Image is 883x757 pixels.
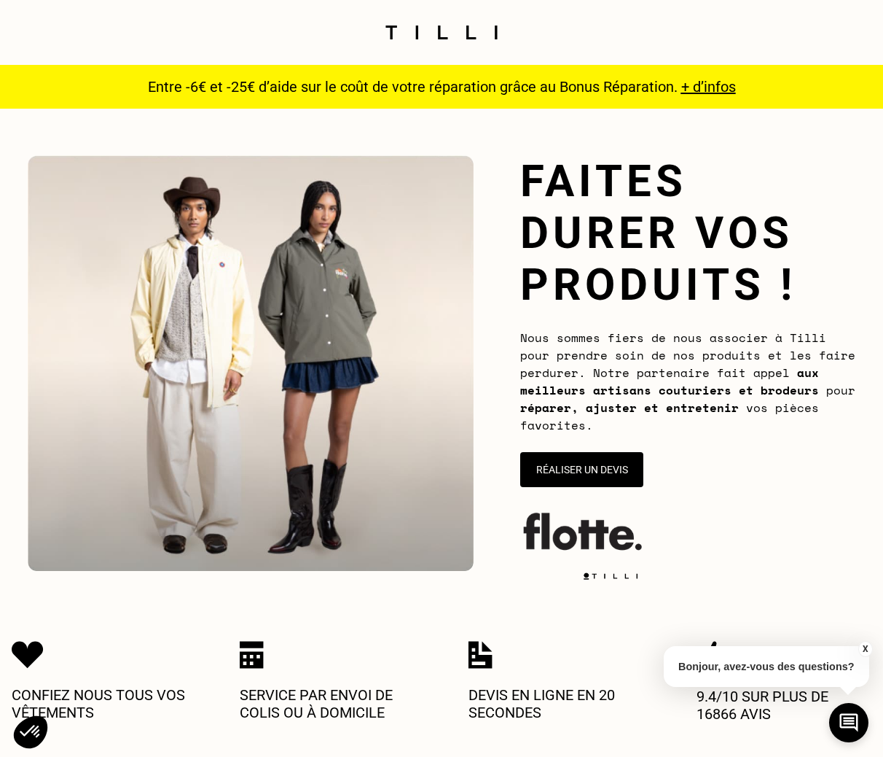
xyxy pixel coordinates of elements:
[681,78,736,96] a: + d’infos
[468,686,643,721] p: Devis en ligne en 20 secondes
[520,155,855,311] h1: Faites durer vos produits !
[468,641,492,669] img: Icon
[380,26,503,39] img: Logo du service de couturière Tilli
[240,641,264,669] img: Icon
[858,641,872,657] button: X
[12,641,44,669] img: Icon
[520,329,855,434] span: Nous sommes fiers de nous associer à Tilli pour prendre soin de nos produits et les faire perdure...
[520,452,643,487] button: Réaliser un devis
[12,686,187,721] p: Confiez nous tous vos vêtements
[520,364,819,399] b: aux meilleurs artisans couturiers et brodeurs
[520,505,643,564] img: flotte.logo.png
[240,686,415,721] p: Service par envoi de colis ou à domicile
[578,572,643,580] img: logo Tilli
[520,399,739,416] b: réparer, ajuster et entretenir
[664,646,869,687] p: Bonjour, avez-vous des questions?
[139,78,745,96] p: Entre -6€ et -25€ d’aide sur le coût de votre réparation grâce au Bonus Réparation.
[696,688,871,723] p: 9.4/10 sur plus de 16866 avis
